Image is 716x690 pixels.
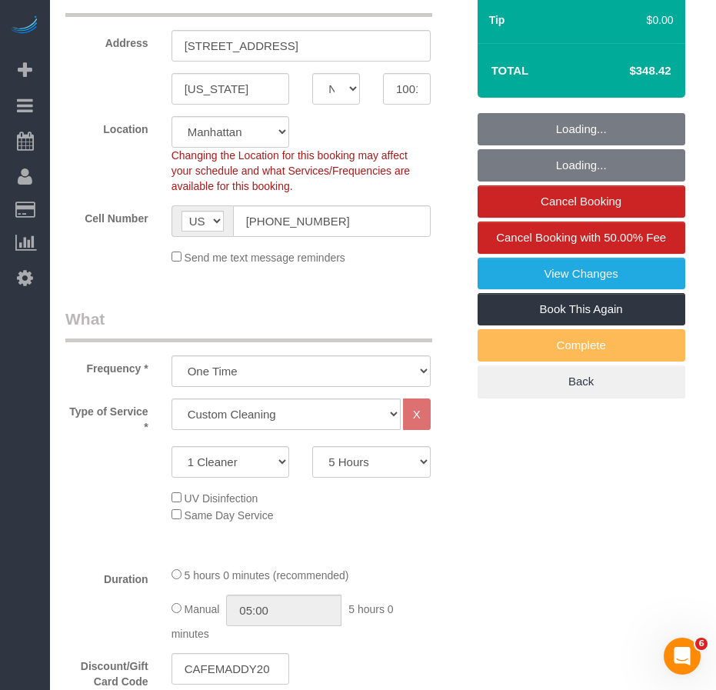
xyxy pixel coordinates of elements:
[695,638,708,650] span: 6
[54,398,160,435] label: Type of Service *
[491,64,529,77] strong: Total
[478,185,685,218] a: Cancel Booking
[489,12,505,28] label: Tip
[54,566,160,587] label: Duration
[54,653,160,689] label: Discount/Gift Card Code
[172,149,411,192] span: Changing the Location for this booking may affect your schedule and what Services/Frequencies are...
[583,65,671,78] h4: $348.42
[172,73,290,105] input: City
[54,355,160,376] label: Frequency *
[383,73,431,105] input: Zip Code
[664,638,701,675] iframe: Intercom live chat
[9,15,40,37] img: Automaid Logo
[233,205,431,237] input: Cell Number
[54,30,160,51] label: Address
[172,603,394,640] span: 5 hours 0 minutes
[185,252,345,264] span: Send me text message reminders
[496,231,666,244] span: Cancel Booking with 50.00% Fee
[628,12,673,28] div: $0.00
[478,258,685,290] a: View Changes
[185,492,258,505] span: UV Disinfection
[478,365,685,398] a: Back
[478,293,685,325] a: Book This Again
[185,603,220,615] span: Manual
[65,308,432,342] legend: What
[54,205,160,226] label: Cell Number
[478,222,685,254] a: Cancel Booking with 50.00% Fee
[185,569,349,582] span: 5 hours 0 minutes (recommended)
[185,509,274,522] span: Same Day Service
[54,116,160,137] label: Location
